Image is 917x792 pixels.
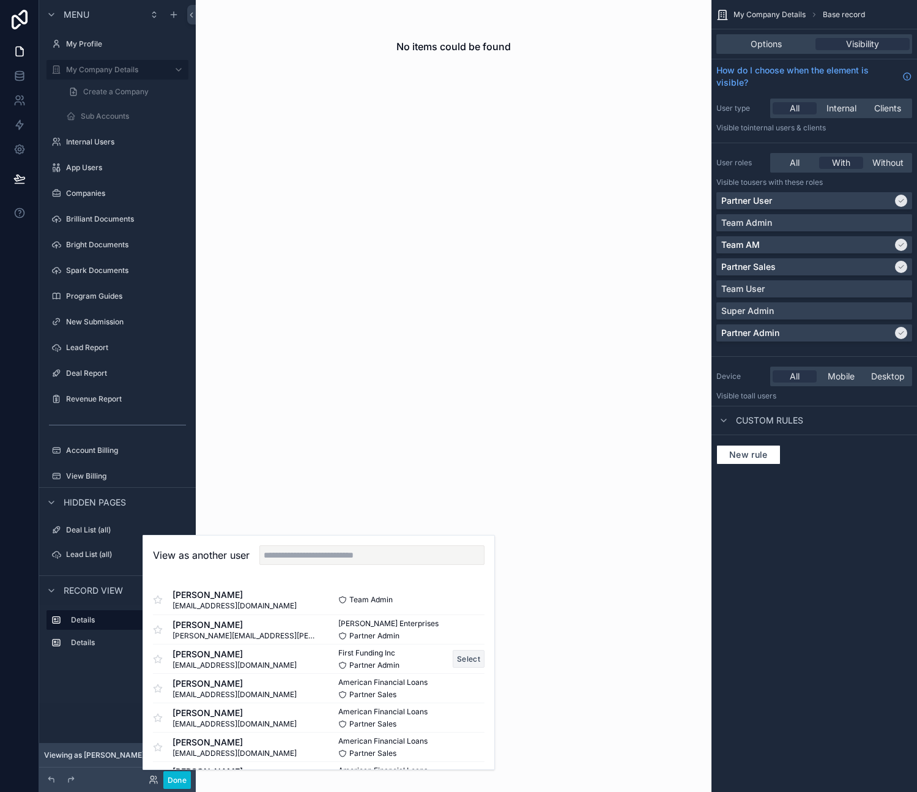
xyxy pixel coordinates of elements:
[66,317,186,327] label: New Submission
[716,103,765,113] label: User type
[173,648,297,660] span: [PERSON_NAME]
[716,123,912,133] p: Visible to
[66,240,186,250] label: Bright Documents
[716,445,781,465] button: New rule
[349,631,399,641] span: Partner Admin
[338,736,428,746] span: American Financial Loans
[349,749,396,758] span: Partner Sales
[44,750,144,760] span: Viewing as [PERSON_NAME]
[66,368,186,378] label: Deal Report
[163,771,191,789] button: Done
[173,719,297,729] span: [EMAIL_ADDRESS][DOMAIN_NAME]
[724,449,773,460] span: New rule
[721,217,772,229] p: Team Admin
[66,137,186,147] label: Internal Users
[66,65,164,75] label: My Company Details
[751,38,782,50] span: Options
[871,370,905,383] span: Desktop
[349,719,396,729] span: Partner Sales
[81,111,186,121] label: Sub Accounts
[46,338,188,357] a: Lead Report
[46,261,188,280] a: Spark Documents
[733,10,806,20] span: My Company Details
[173,736,297,749] span: [PERSON_NAME]
[64,585,123,597] span: Record view
[716,177,912,187] p: Visible to
[716,64,912,89] a: How do I choose when the element is visible?
[173,766,297,778] span: [PERSON_NAME]
[338,707,428,717] span: American Financial Loans
[64,9,89,21] span: Menu
[66,39,186,49] label: My Profile
[66,525,186,535] label: Deal List (all)
[748,123,826,132] span: Internal users & clients
[83,87,149,97] span: Create a Company
[396,39,511,54] h2: No items could be found
[46,389,188,409] a: Revenue Report
[66,291,186,301] label: Program Guides
[338,678,428,687] span: American Financial Loans
[721,283,765,295] p: Team User
[826,102,856,114] span: Internal
[338,619,439,629] span: [PERSON_NAME] Enterprises
[173,619,319,631] span: [PERSON_NAME]
[790,102,800,114] span: All
[66,266,186,275] label: Spark Documents
[46,209,188,229] a: Brilliant Documents
[832,157,850,169] span: With
[716,158,765,168] label: User roles
[736,414,803,427] span: Custom rules
[721,239,760,251] p: Team AM
[46,132,188,152] a: Internal Users
[828,370,855,383] span: Mobile
[349,690,396,700] span: Partner Sales
[61,106,188,126] a: Sub Accounts
[721,327,779,339] p: Partner Admin
[71,615,179,625] label: Details
[66,550,186,559] label: Lead List (all)
[153,548,250,562] h2: View as another user
[721,195,772,207] p: Partner User
[823,10,865,20] span: Base record
[716,64,897,89] span: How do I choose when the element is visible?
[173,601,297,611] span: [EMAIL_ADDRESS][DOMAIN_NAME]
[66,189,186,198] label: Companies
[716,372,765,381] label: Device
[748,177,823,187] span: Users with these roles
[46,545,188,564] a: Lead List (all)
[66,214,186,224] label: Brilliant Documents
[173,749,297,758] span: [EMAIL_ADDRESS][DOMAIN_NAME]
[338,766,428,775] span: American Financial Loans
[66,343,186,353] label: Lead Report
[46,235,188,255] a: Bright Documents
[173,589,297,601] span: [PERSON_NAME]
[64,496,126,509] span: Hidden pages
[46,60,188,80] a: My Company Details
[748,391,776,400] span: all users
[173,631,319,641] span: [PERSON_NAME][EMAIL_ADDRESS][PERSON_NAME][DOMAIN_NAME]
[173,678,297,690] span: [PERSON_NAME]
[338,648,399,658] span: First Funding Inc
[721,305,774,317] p: Super Admin
[349,595,393,605] span: Team Admin
[173,690,297,700] span: [EMAIL_ADDRESS][DOMAIN_NAME]
[846,38,879,50] span: Visibility
[61,82,188,102] a: Create a Company
[66,471,186,481] label: View Billing
[173,660,297,670] span: [EMAIL_ADDRESS][DOMAIN_NAME]
[46,364,188,383] a: Deal Report
[46,441,188,460] a: Account Billing
[173,707,297,719] span: [PERSON_NAME]
[46,158,188,177] a: App Users
[872,157,904,169] span: Without
[66,446,186,455] label: Account Billing
[790,370,800,383] span: All
[46,184,188,203] a: Companies
[721,261,776,273] p: Partner Sales
[39,605,196,665] div: scrollable content
[66,163,186,173] label: App Users
[790,157,800,169] span: All
[46,520,188,540] a: Deal List (all)
[453,650,484,668] button: Select
[874,102,901,114] span: Clients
